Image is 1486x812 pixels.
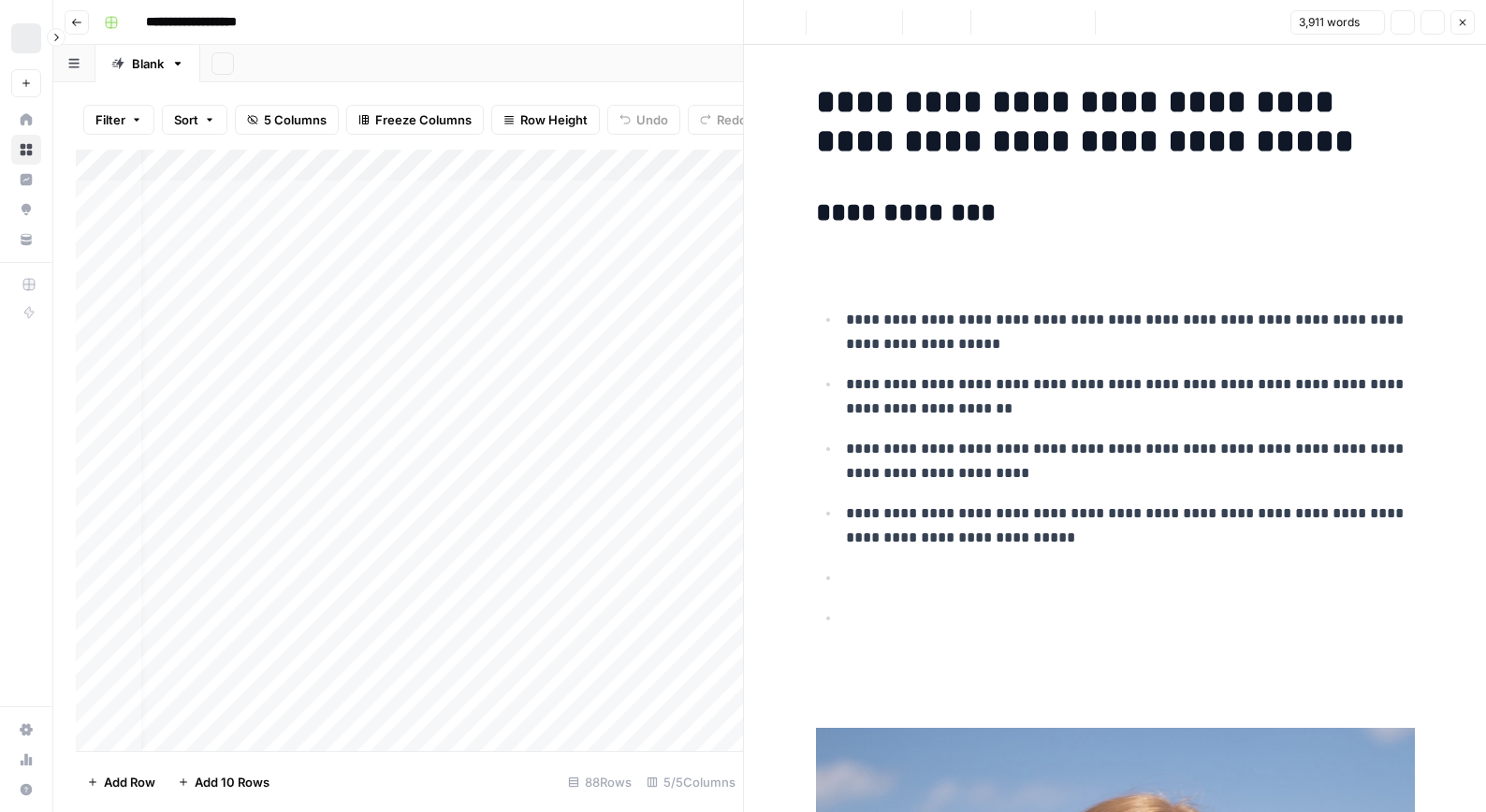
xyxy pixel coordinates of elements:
span: Freeze Columns [375,110,472,129]
button: Row Height [491,105,600,135]
button: Freeze Columns [346,105,484,135]
div: 5/5 Columns [639,767,743,797]
span: Filter [95,110,125,129]
button: Redo [688,105,759,135]
div: Blank [132,54,164,73]
a: Your Data [11,225,41,254]
a: Usage [11,745,41,775]
button: Help + Support [11,775,41,805]
a: Opportunities [11,195,41,225]
button: Add Row [76,767,167,797]
span: Add 10 Rows [195,773,270,791]
span: Row Height [520,110,588,129]
button: Undo [607,105,680,135]
a: Home [11,105,41,135]
span: 5 Columns [264,110,327,129]
button: 5 Columns [235,105,339,135]
span: Redo [717,110,747,129]
div: 88 Rows [561,767,639,797]
a: Settings [11,715,41,745]
button: 3,911 words [1290,10,1385,35]
button: Add 10 Rows [167,767,281,797]
a: Insights [11,165,41,195]
a: Browse [11,135,41,165]
span: Undo [636,110,668,129]
button: Sort [162,105,227,135]
span: Add Row [104,773,155,791]
button: Filter [83,105,154,135]
a: Blank [95,45,200,82]
span: 3,911 words [1299,14,1360,31]
span: Sort [174,110,198,129]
